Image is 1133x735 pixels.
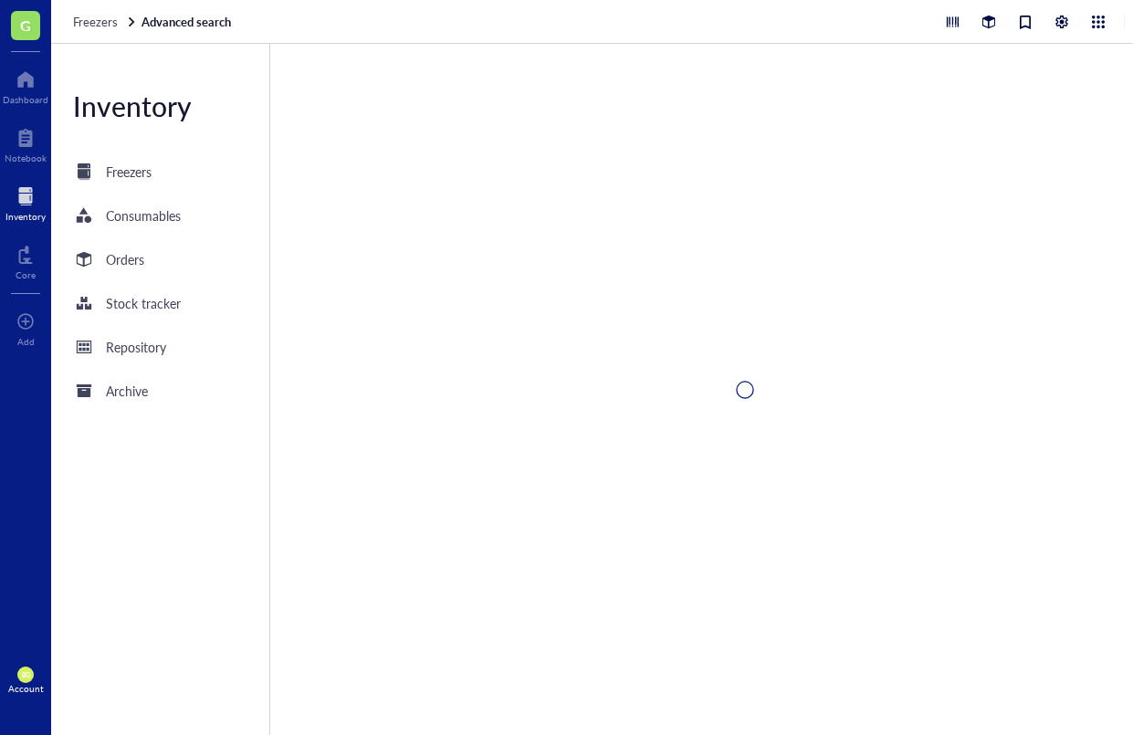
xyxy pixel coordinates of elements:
span: G [20,14,31,37]
div: Consumables [106,205,181,226]
span: BG [21,671,29,679]
div: Archive [106,381,148,401]
div: Notebook [5,152,47,163]
a: Notebook [5,123,47,163]
a: Freezers [51,153,269,190]
div: Stock tracker [106,293,181,313]
a: Core [16,240,36,280]
a: Dashboard [3,65,48,105]
a: Freezers [73,14,138,30]
a: Stock tracker [51,285,269,321]
div: Dashboard [3,94,48,105]
div: Core [16,269,36,280]
a: Consumables [51,197,269,234]
div: Repository [106,337,166,357]
a: Repository [51,329,269,365]
a: Advanced search [142,14,235,30]
div: Orders [106,249,144,269]
div: Inventory [5,211,46,222]
div: Inventory [51,88,269,124]
div: Add [17,336,35,347]
a: Orders [51,241,269,278]
a: Inventory [5,182,46,222]
div: Account [8,683,44,694]
div: Freezers [106,162,152,182]
span: Freezers [73,13,118,30]
a: Archive [51,373,269,409]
